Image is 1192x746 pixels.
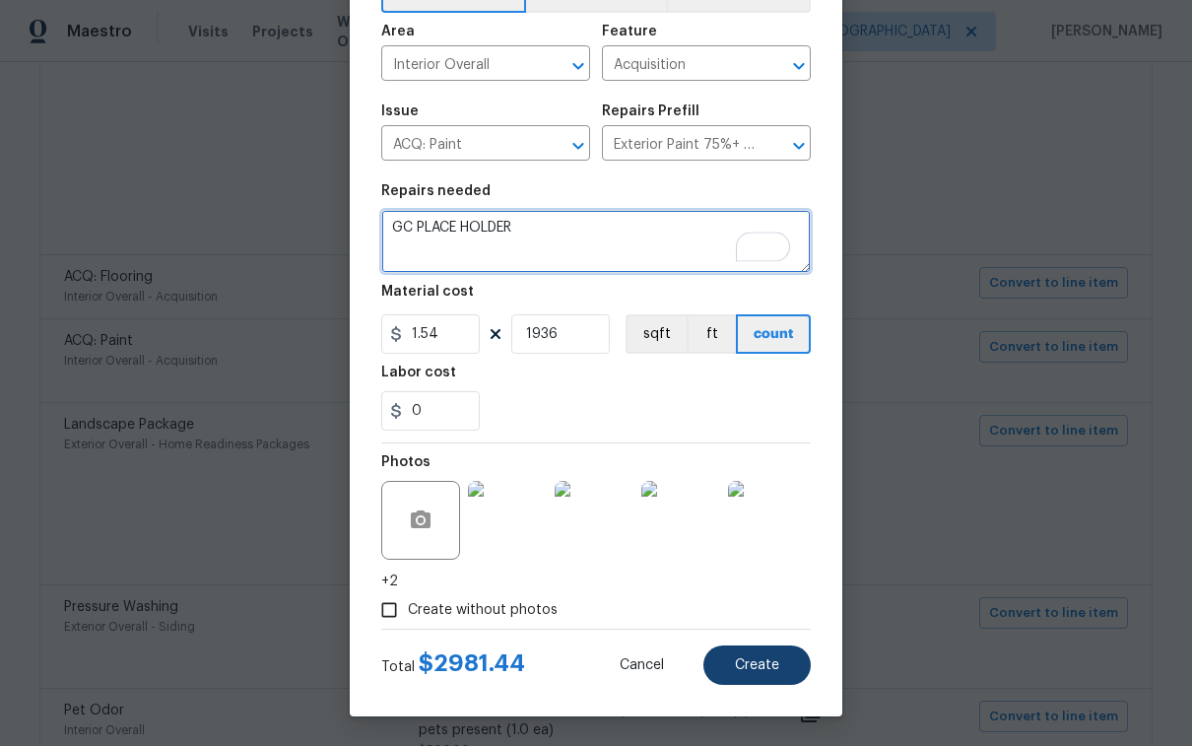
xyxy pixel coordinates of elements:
[408,600,558,621] span: Create without photos
[381,104,419,118] h5: Issue
[785,52,813,80] button: Open
[381,210,811,273] textarea: To enrich screen reader interactions, please activate Accessibility in Grammarly extension settings
[735,658,779,673] span: Create
[626,314,687,354] button: sqft
[602,104,699,118] h5: Repairs Prefill
[381,572,398,591] span: +2
[588,645,695,685] button: Cancel
[736,314,811,354] button: count
[703,645,811,685] button: Create
[785,132,813,160] button: Open
[419,651,525,675] span: $ 2981.44
[381,366,456,379] h5: Labor cost
[381,285,474,299] h5: Material cost
[602,25,657,38] h5: Feature
[381,653,525,677] div: Total
[564,52,592,80] button: Open
[381,184,491,198] h5: Repairs needed
[381,455,430,469] h5: Photos
[620,658,664,673] span: Cancel
[381,25,415,38] h5: Area
[564,132,592,160] button: Open
[687,314,736,354] button: ft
